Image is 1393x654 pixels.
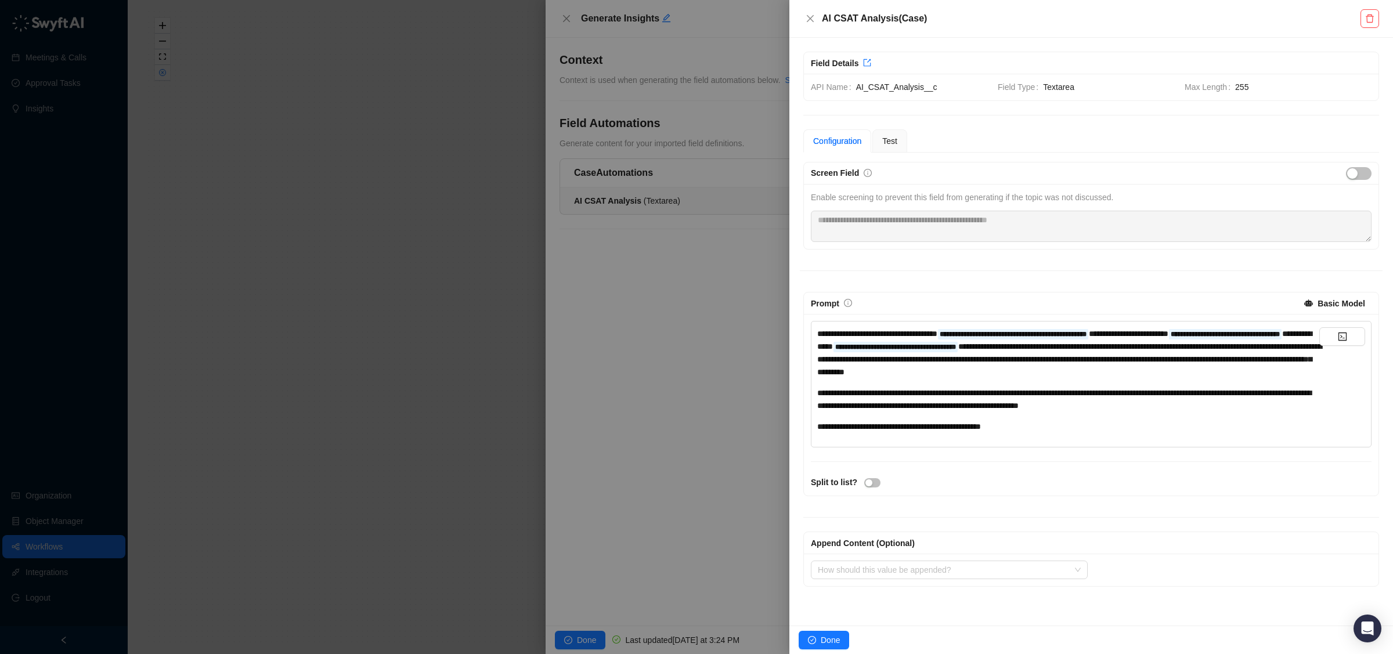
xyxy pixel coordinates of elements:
[811,193,1113,202] span: Enable screening to prevent this field from generating if the topic was not discussed.
[811,168,859,178] span: Screen Field
[808,636,816,644] span: check-circle
[799,631,849,649] button: Done
[803,12,817,26] button: Close
[882,136,897,146] span: Test
[811,81,856,93] span: API Name
[864,168,872,178] a: info-circle
[1185,81,1235,93] span: Max Length
[1235,81,1372,93] span: 255
[863,59,871,67] span: export
[813,135,861,147] div: Configuration
[856,81,988,93] span: AI_CSAT_Analysis__c
[1338,332,1347,341] span: code
[811,299,839,308] span: Prompt
[811,478,857,487] strong: Split to list?
[998,81,1043,93] span: Field Type
[821,634,840,646] span: Done
[806,14,815,23] span: close
[1365,14,1374,23] span: delete
[811,57,858,70] div: Field Details
[1043,81,1175,93] span: Textarea
[864,169,872,177] span: info-circle
[844,299,852,307] span: info-circle
[822,12,1360,26] h5: AI CSAT Analysis ( Case )
[844,299,852,308] a: info-circle
[1354,615,1381,642] div: Open Intercom Messenger
[811,537,1372,550] div: Append Content (Optional)
[1318,299,1365,308] strong: Basic Model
